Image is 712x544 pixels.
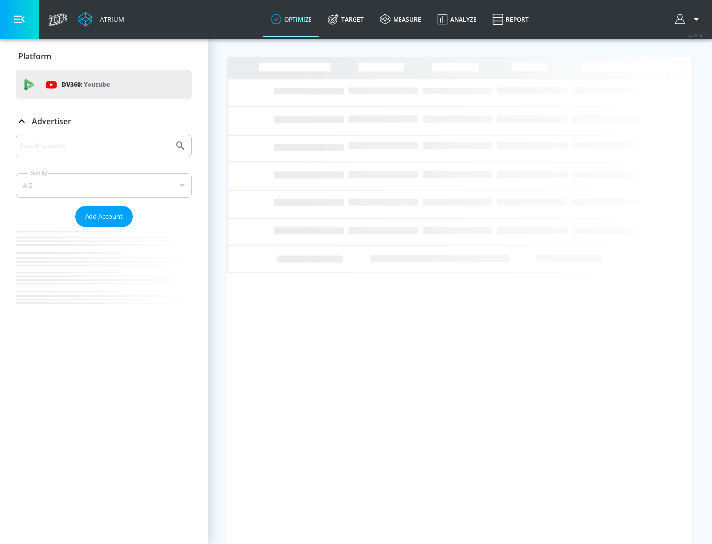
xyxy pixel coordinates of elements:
[16,227,192,323] nav: list of Advertiser
[28,170,49,176] label: Sort By
[84,79,110,90] p: Youtube
[85,211,123,222] span: Add Account
[16,135,192,323] div: Advertiser
[263,1,320,37] a: optimize
[485,1,536,37] a: Report
[320,1,372,37] a: Target
[78,12,124,27] a: Atrium
[372,1,429,37] a: measure
[429,1,485,37] a: Analyze
[688,33,702,38] span: v 4.25.4
[20,139,170,152] input: Search by name
[62,79,110,90] p: DV360:
[16,107,192,135] div: Advertiser
[75,206,133,227] button: Add Account
[16,70,192,99] div: DV360: Youtube
[18,51,51,62] p: Platform
[96,15,124,24] div: Atrium
[16,43,192,70] div: Platform
[16,173,192,198] div: A-Z
[32,116,71,127] p: Advertiser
